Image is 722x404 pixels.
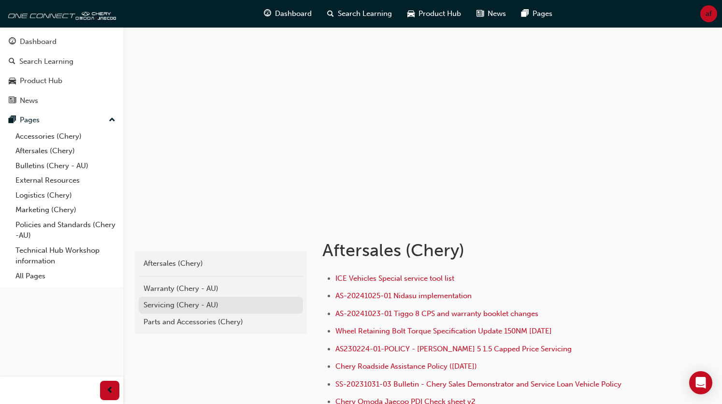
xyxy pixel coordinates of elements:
a: Logistics (Chery) [12,188,119,203]
span: car-icon [407,8,415,20]
a: Technical Hub Workshop information [12,243,119,269]
a: Wheel Retaining Bolt Torque Specification Update 150NM [DATE] [335,327,552,335]
span: search-icon [9,58,15,66]
a: SS-20231031-03 Bulletin - Chery Sales Demonstrator and Service Loan Vehicle Policy [335,380,621,389]
div: Servicing (Chery - AU) [144,300,298,311]
a: AS230224-01-POLICY - [PERSON_NAME] 5 1.5 Capped Price Servicing [335,345,572,353]
a: Marketing (Chery) [12,202,119,217]
div: Product Hub [20,75,62,87]
a: Product Hub [4,72,119,90]
a: ICE Vehicles Special service tool list [335,274,454,283]
a: car-iconProduct Hub [400,4,469,24]
span: Dashboard [275,8,312,19]
div: Open Intercom Messenger [689,371,712,394]
button: af [700,5,717,22]
span: search-icon [327,8,334,20]
span: up-icon [109,114,116,127]
span: guage-icon [264,8,271,20]
a: Aftersales (Chery) [139,255,303,272]
div: News [20,95,38,106]
span: pages-icon [9,116,16,125]
a: Search Learning [4,53,119,71]
a: All Pages [12,269,119,284]
span: news-icon [477,8,484,20]
a: Policies and Standards (Chery -AU) [12,217,119,243]
a: Servicing (Chery - AU) [139,297,303,314]
span: guage-icon [9,38,16,46]
span: Search Learning [338,8,392,19]
a: pages-iconPages [514,4,560,24]
a: Chery Roadside Assistance Policy ([DATE]) [335,362,477,371]
a: External Resources [12,173,119,188]
a: AS-20241025-01 Nidasu implementation [335,291,472,300]
span: News [488,8,506,19]
button: DashboardSearch LearningProduct HubNews [4,31,119,111]
button: Pages [4,111,119,129]
div: Aftersales (Chery) [144,258,298,269]
div: Search Learning [19,56,73,67]
div: Parts and Accessories (Chery) [144,317,298,328]
span: car-icon [9,77,16,86]
span: Pages [533,8,552,19]
a: Parts and Accessories (Chery) [139,314,303,331]
a: Warranty (Chery - AU) [139,280,303,297]
a: Dashboard [4,33,119,51]
a: search-iconSearch Learning [319,4,400,24]
a: news-iconNews [469,4,514,24]
span: af [706,8,712,19]
a: Aftersales (Chery) [12,144,119,159]
a: Bulletins (Chery - AU) [12,159,119,173]
a: guage-iconDashboard [256,4,319,24]
div: Warranty (Chery - AU) [144,283,298,294]
span: pages-icon [521,8,529,20]
div: Pages [20,115,40,126]
a: News [4,92,119,110]
img: oneconnect [5,4,116,23]
h1: Aftersales (Chery) [322,240,639,261]
span: news-icon [9,97,16,105]
a: AS-20241023-01 Tiggo 8 CPS and warranty booklet changes [335,309,538,318]
div: Dashboard [20,36,57,47]
a: Accessories (Chery) [12,129,119,144]
span: prev-icon [106,385,114,397]
span: Product Hub [419,8,461,19]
